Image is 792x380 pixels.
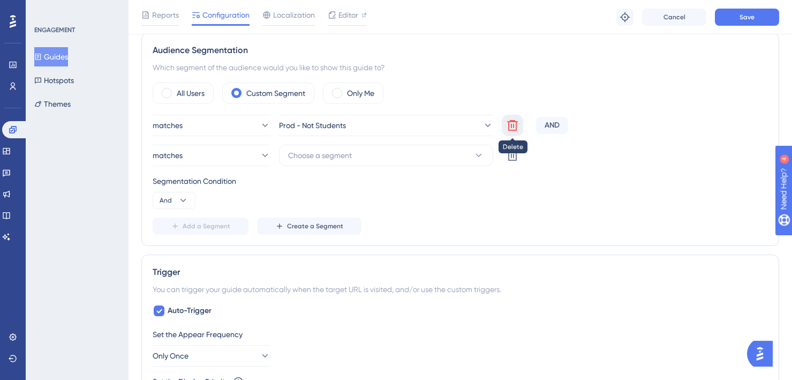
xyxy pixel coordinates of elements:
[153,345,270,367] button: Only Once
[288,149,352,162] span: Choose a segment
[25,3,67,16] span: Need Help?
[168,304,212,317] span: Auto-Trigger
[34,47,68,66] button: Guides
[747,338,779,370] iframe: UserGuiding AI Assistant Launcher
[153,192,195,209] button: And
[34,71,74,90] button: Hotspots
[153,266,768,279] div: Trigger
[183,222,230,230] span: Add a Segment
[279,119,346,132] span: Prod - Not Students
[740,13,755,21] span: Save
[338,9,358,21] span: Editor
[34,94,71,114] button: Themes
[642,9,706,26] button: Cancel
[715,9,779,26] button: Save
[347,87,374,100] label: Only Me
[153,61,768,74] div: Which segment of the audience would you like to show this guide to?
[287,222,343,230] span: Create a Segment
[74,5,78,14] div: 4
[246,87,305,100] label: Custom Segment
[153,145,270,166] button: matches
[279,145,493,166] button: Choose a segment
[34,26,75,34] div: ENGAGEMENT
[153,115,270,136] button: matches
[536,117,568,134] div: AND
[177,87,205,100] label: All Users
[153,328,768,341] div: Set the Appear Frequency
[153,349,188,362] span: Only Once
[153,218,248,235] button: Add a Segment
[273,9,315,21] span: Localization
[160,196,172,205] span: And
[279,115,493,136] button: Prod - Not Students
[152,9,179,21] span: Reports
[153,175,768,188] div: Segmentation Condition
[153,149,183,162] span: matches
[257,218,361,235] button: Create a Segment
[202,9,250,21] span: Configuration
[153,44,768,57] div: Audience Segmentation
[153,119,183,132] span: matches
[663,13,685,21] span: Cancel
[153,283,768,296] div: You can trigger your guide automatically when the target URL is visited, and/or use the custom tr...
